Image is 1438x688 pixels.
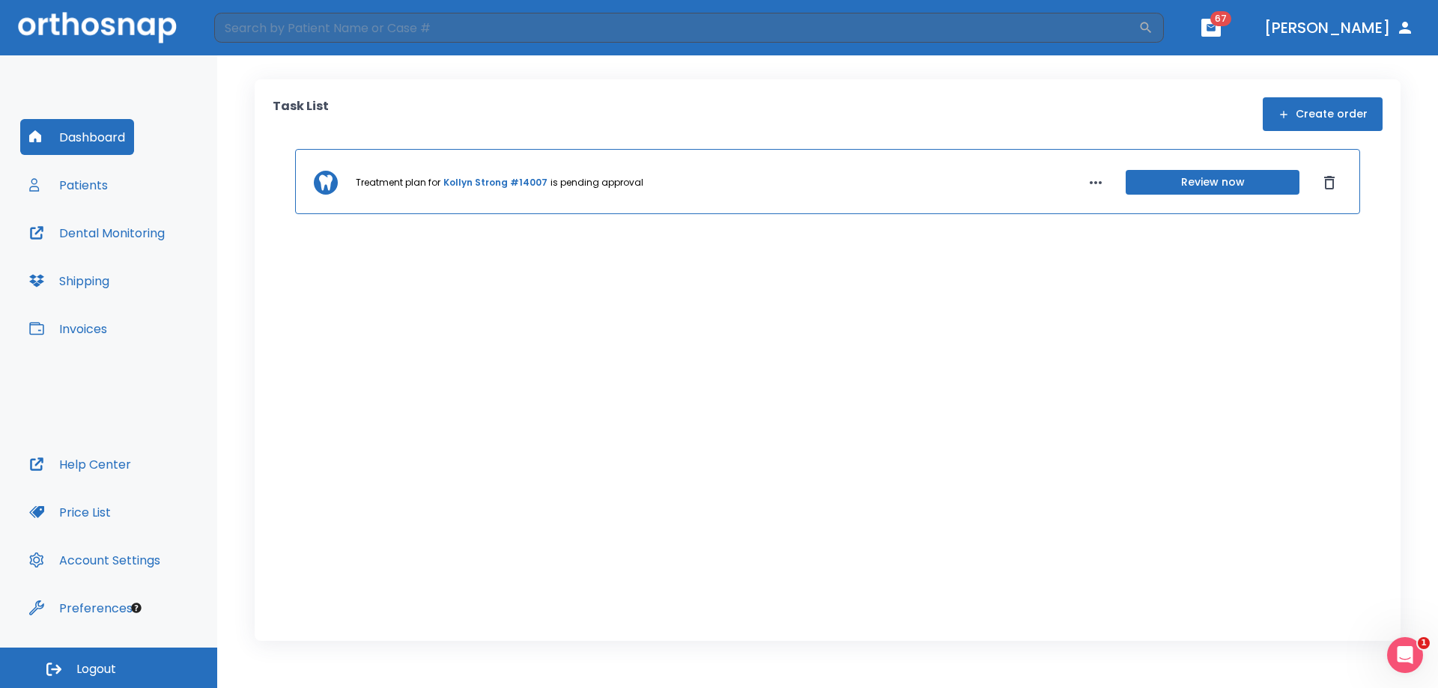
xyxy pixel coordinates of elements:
[1418,637,1430,649] span: 1
[20,119,134,155] button: Dashboard
[20,542,169,578] button: Account Settings
[273,97,329,131] p: Task List
[1317,171,1341,195] button: Dismiss
[443,176,547,189] a: Kollyn Strong #14007
[1126,170,1299,195] button: Review now
[18,12,177,43] img: Orthosnap
[1387,637,1423,673] iframe: Intercom live chat
[20,446,140,482] button: Help Center
[20,167,117,203] button: Patients
[20,215,174,251] button: Dental Monitoring
[550,176,643,189] p: is pending approval
[20,263,118,299] button: Shipping
[214,13,1138,43] input: Search by Patient Name or Case #
[130,601,143,615] div: Tooltip anchor
[20,494,120,530] button: Price List
[20,311,116,347] button: Invoices
[1263,97,1383,131] button: Create order
[1258,14,1420,41] button: [PERSON_NAME]
[1210,11,1231,26] span: 67
[76,661,116,678] span: Logout
[356,176,440,189] p: Treatment plan for
[20,590,142,626] button: Preferences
